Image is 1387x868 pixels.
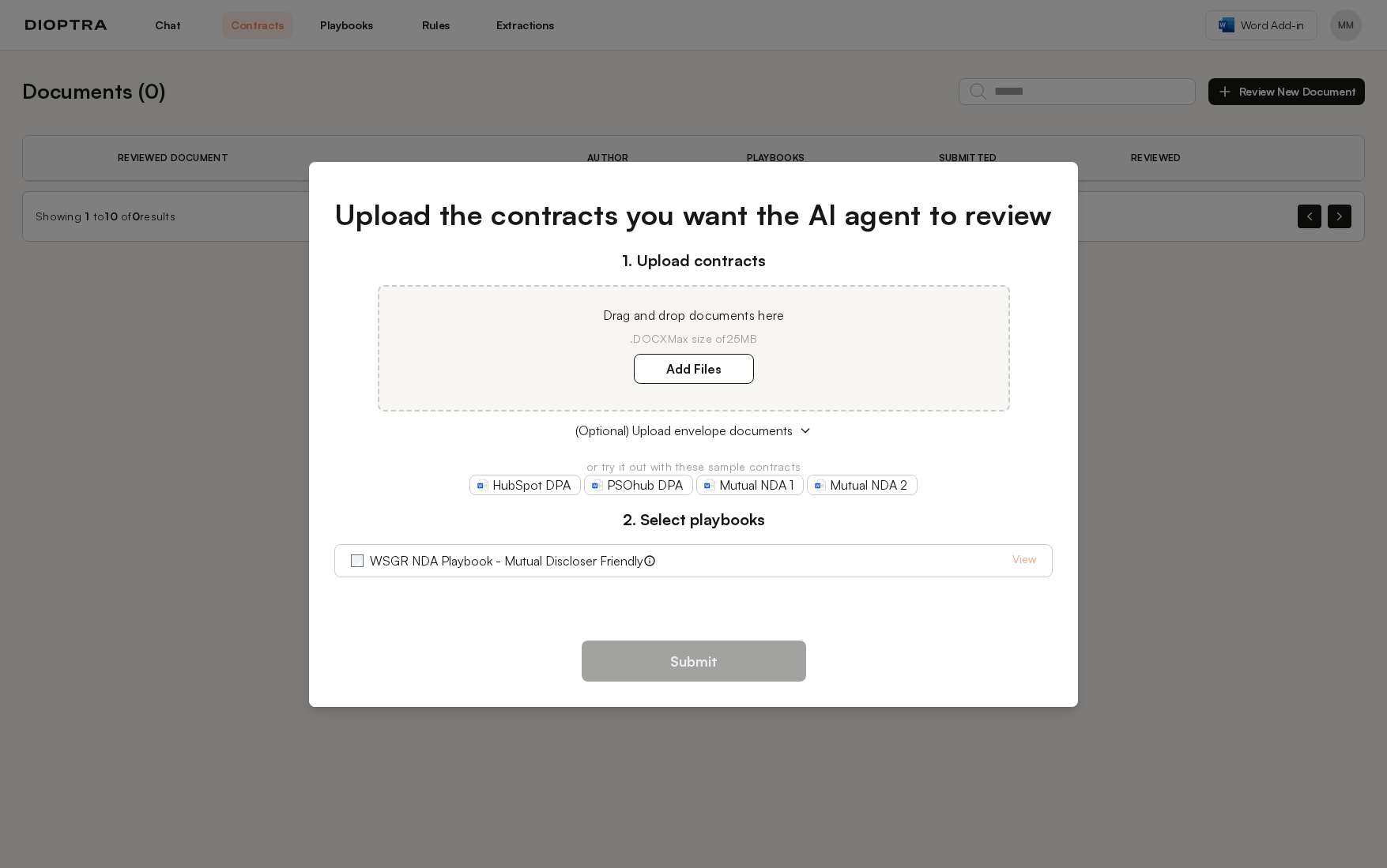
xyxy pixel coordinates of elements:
p: Drag and drop documents here [398,306,989,325]
label: Add Files [634,354,754,384]
h3: 2. Select playbooks [334,508,1053,532]
a: Mutual NDA 1 [696,475,804,495]
label: WSGR NDA Playbook - Mutual Discloser Friendly [370,551,643,570]
p: .DOCX Max size of 25MB [398,331,989,347]
span: (Optional) Upload envelope documents [575,421,793,440]
h3: 1. Upload contracts [334,249,1053,272]
p: or try it out with these sample contracts [334,459,1053,475]
h1: Upload the contracts you want the AI agent to review [334,194,1053,236]
a: HubSpot DPA [469,475,581,495]
a: PSOhub DPA [584,475,693,495]
button: (Optional) Upload envelope documents [334,421,1053,440]
button: Submit [582,641,806,682]
a: View [1012,551,1036,570]
a: Mutual NDA 2 [807,475,918,495]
